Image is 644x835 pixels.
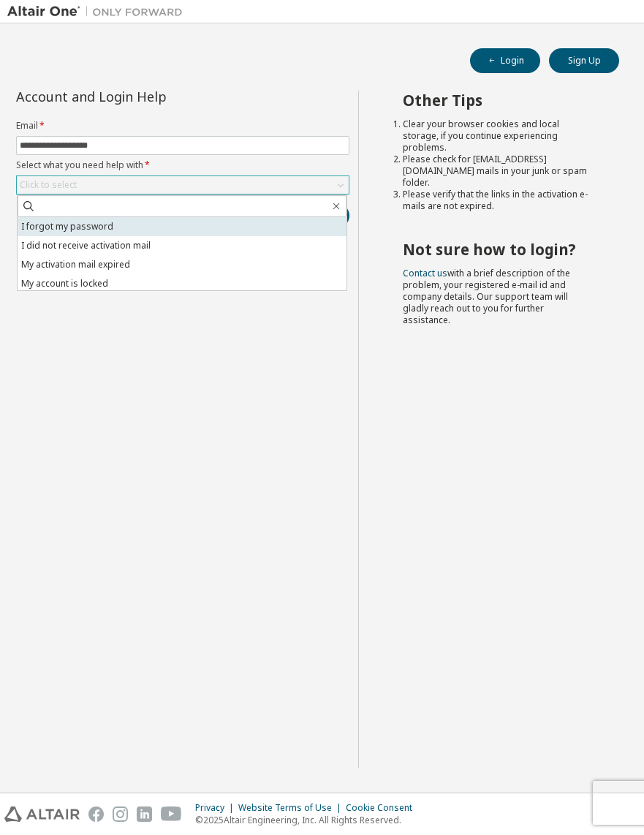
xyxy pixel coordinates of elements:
label: Select what you need help with [16,159,349,171]
li: Please verify that the links in the activation e-mails are not expired. [403,189,593,212]
div: Click to select [20,179,77,191]
img: instagram.svg [113,806,128,822]
img: facebook.svg [88,806,104,822]
div: Cookie Consent [346,802,421,814]
button: Sign Up [549,48,619,73]
h2: Not sure how to login? [403,240,593,259]
h2: Other Tips [403,91,593,110]
img: Altair One [7,4,190,19]
li: I forgot my password [18,217,346,236]
label: Email [16,120,349,132]
button: Login [470,48,540,73]
a: Contact us [403,267,447,279]
div: Click to select [17,176,349,194]
div: Website Terms of Use [238,802,346,814]
div: Account and Login Help [16,91,283,102]
img: linkedin.svg [137,806,152,822]
img: youtube.svg [161,806,182,822]
span: with a brief description of the problem, your registered e-mail id and company details. Our suppo... [403,267,570,326]
li: Please check for [EMAIL_ADDRESS][DOMAIN_NAME] mails in your junk or spam folder. [403,154,593,189]
li: Clear your browser cookies and local storage, if you continue experiencing problems. [403,118,593,154]
div: Privacy [195,802,238,814]
p: © 2025 Altair Engineering, Inc. All Rights Reserved. [195,814,421,826]
img: altair_logo.svg [4,806,80,822]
